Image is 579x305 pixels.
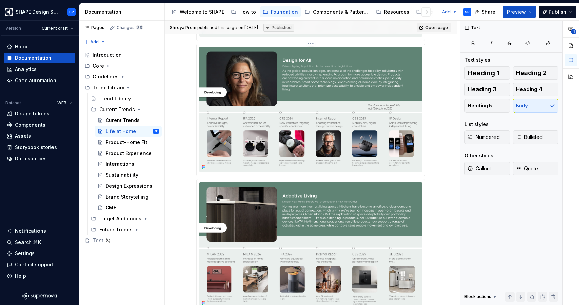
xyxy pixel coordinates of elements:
[15,110,49,117] div: Design tokens
[99,215,141,222] div: Target Audiences
[90,39,99,45] span: Add
[117,25,143,30] div: Changes
[93,84,124,91] div: Trend Library
[5,100,21,106] div: Dataset
[468,86,497,93] span: Heading 3
[106,204,116,211] div: CMF
[170,25,196,30] span: Shreya Prem
[95,159,162,170] a: Interactions
[15,155,47,162] div: Data sources
[85,9,162,15] div: Documentation
[4,226,75,236] button: Notifications
[503,6,536,18] button: Preview
[106,139,147,146] div: Product-Home Fit
[4,259,75,270] button: Contact support
[4,142,75,153] a: Storybook stories
[106,150,152,157] div: Product Experience
[464,121,489,128] div: List styles
[82,71,162,82] div: Guidelines
[99,95,131,102] div: Trend Library
[106,161,134,168] div: Interactions
[93,52,122,58] div: Introduction
[82,235,162,246] a: Test
[507,9,526,15] span: Preview
[239,9,256,15] div: How to
[88,213,162,224] div: Target Audiences
[549,9,566,15] span: Publish
[180,9,224,15] div: Welcome to SHAPE
[169,6,227,17] a: Welcome to SHAPE
[170,25,258,30] span: published this page on [DATE]
[95,202,162,213] a: CMF
[85,25,104,30] div: Pages
[263,24,294,32] div: Published
[15,121,45,128] div: Components
[39,24,76,33] button: Current draft
[4,75,75,86] a: Code automation
[4,41,75,52] a: Home
[373,6,412,17] a: Resources
[464,152,493,159] div: Other styles
[4,248,75,259] a: Settings
[15,43,29,50] div: Home
[82,49,162,60] a: Introduction
[425,25,448,30] span: Open page
[271,9,298,15] div: Foundation
[228,6,259,17] a: How to
[88,93,162,104] a: Trend Library
[95,148,162,159] a: Product Experience
[15,273,26,279] div: Help
[464,99,510,113] button: Heading 5
[417,23,451,32] a: Open page
[516,86,542,93] span: Heading 4
[16,9,59,15] div: SHAPE Design System
[482,9,496,15] span: Share
[15,133,31,140] div: Assets
[88,104,162,115] div: Current Trends
[82,82,162,93] div: Trend Library
[93,73,119,80] div: Guidelines
[513,83,559,96] button: Heading 4
[468,134,500,141] span: Numbered
[5,26,21,31] div: Version
[464,162,510,175] button: Callout
[464,66,510,80] button: Heading 1
[95,180,162,191] a: Design Expressions
[302,6,372,17] a: Components & Patterns
[465,9,470,15] div: SP
[106,128,136,135] div: Life at Home
[82,37,107,47] button: Add
[15,261,54,268] div: Contact support
[106,172,138,178] div: Sustainability
[513,162,559,175] button: Quote
[464,83,510,96] button: Heading 3
[15,66,37,73] div: Analytics
[260,6,301,17] a: Foundation
[15,228,46,234] div: Notifications
[169,5,432,19] div: Page tree
[42,26,68,31] span: Current draft
[106,193,148,200] div: Brand Storytelling
[93,62,104,69] div: Core
[99,106,135,113] div: Current Trends
[82,60,162,71] div: Core
[464,57,490,63] div: Text styles
[95,115,162,126] a: Curent Trends
[69,9,74,15] div: SP
[15,250,35,257] div: Settings
[22,293,57,300] svg: Supernova Logo
[4,153,75,164] a: Data sources
[106,183,152,189] div: Design Expressions
[15,239,41,246] div: Search ⌘K
[15,144,57,151] div: Storybook stories
[516,165,538,172] span: Quote
[539,6,576,18] button: Publish
[57,100,66,106] span: WEB
[1,4,78,19] button: SHAPE Design SystemSP
[95,170,162,180] a: Sustainability
[472,6,500,18] button: Share
[82,49,162,246] div: Page tree
[571,29,576,34] span: 1
[93,237,103,244] div: Test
